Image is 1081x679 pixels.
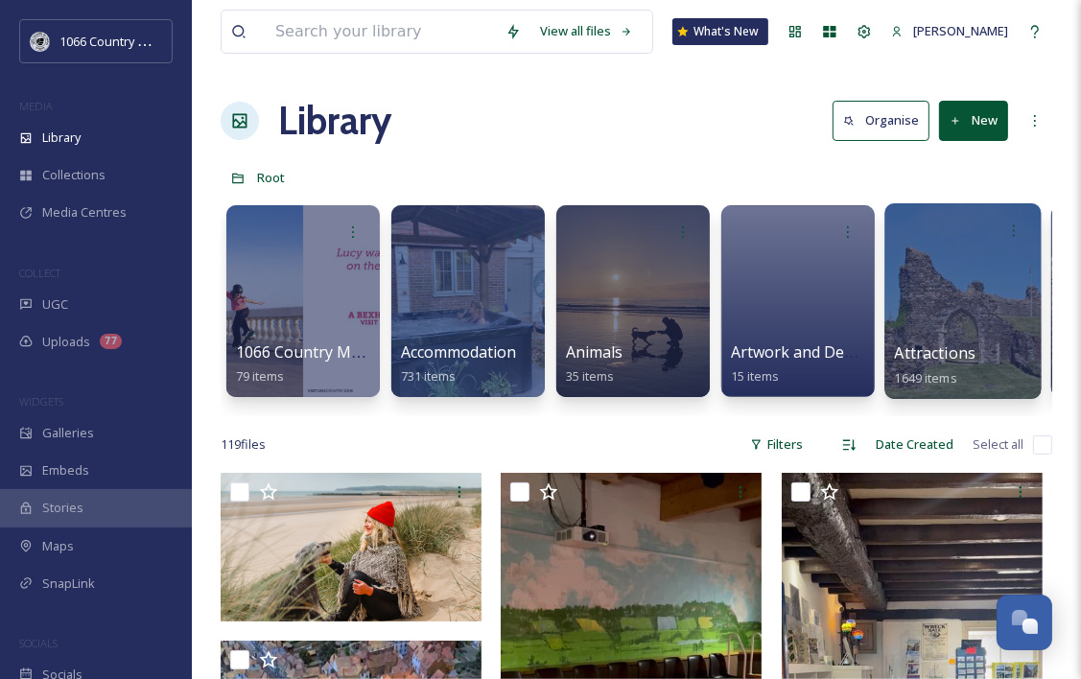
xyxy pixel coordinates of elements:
span: MEDIA [19,99,53,113]
span: Accommodation [401,341,516,363]
span: 119 file s [221,435,266,454]
a: Root [257,166,285,189]
span: Artwork and Design Folder [731,341,924,363]
a: Artwork and Design Folder15 items [731,343,924,385]
a: Animals35 items [566,343,623,385]
div: Date Created [866,426,963,463]
span: 15 items [731,367,779,385]
button: New [939,101,1008,140]
a: View all files [530,12,643,50]
a: What's New [672,18,768,45]
span: Uploads [42,333,90,351]
span: Media Centres [42,203,127,222]
span: UGC [42,295,68,314]
a: Library [278,92,391,150]
button: Open Chat [997,595,1052,650]
span: 35 items [566,367,614,385]
span: SnapLink [42,574,95,593]
div: Filters [740,426,812,463]
span: Maps [42,537,74,555]
span: Stories [42,499,83,517]
span: Library [42,129,81,147]
span: Animals [566,341,623,363]
span: Embeds [42,461,89,480]
a: 1066 Country Moments campaign79 items [236,343,480,385]
span: 1066 Country Moments campaign [236,341,480,363]
a: Attractions1649 items [895,344,976,386]
a: Accommodation731 items [401,343,516,385]
span: Galleries [42,424,94,442]
img: CAMBER SANDS 2 - 1066.png [221,473,482,621]
span: WIDGETS [19,394,63,409]
span: Attractions [895,342,976,363]
span: Select all [973,435,1023,454]
input: Search your library [266,11,496,53]
img: logo_footerstamp.png [31,32,50,51]
div: 77 [100,334,122,349]
span: 79 items [236,367,284,385]
span: 1066 Country Marketing [59,32,195,50]
span: COLLECT [19,266,60,280]
span: 731 items [401,367,456,385]
span: 1649 items [895,368,957,386]
a: [PERSON_NAME] [881,12,1018,50]
span: Collections [42,166,106,184]
span: [PERSON_NAME] [913,22,1008,39]
button: Organise [833,101,929,140]
span: SOCIALS [19,636,58,650]
span: Root [257,169,285,186]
